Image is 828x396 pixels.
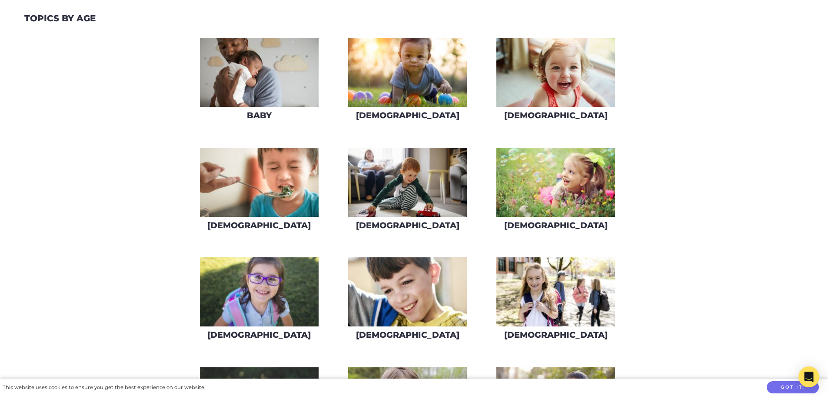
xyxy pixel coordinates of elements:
a: [DEMOGRAPHIC_DATA] [496,37,615,126]
img: AdobeStock_144860523-275x160.jpeg [200,38,319,107]
a: [DEMOGRAPHIC_DATA] [348,37,467,126]
img: iStock-626842222-275x160.jpg [348,148,467,217]
h3: [DEMOGRAPHIC_DATA] [356,110,459,120]
h3: Baby [247,110,272,120]
a: [DEMOGRAPHIC_DATA] [200,257,319,346]
img: AdobeStock_216518370-275x160.jpeg [348,257,467,326]
div: This website uses cookies to ensure you get the best experience on our website. [3,383,205,392]
a: Baby [200,37,319,126]
h3: [DEMOGRAPHIC_DATA] [504,220,608,230]
h3: [DEMOGRAPHIC_DATA] [356,330,459,340]
a: [DEMOGRAPHIC_DATA] [348,257,467,346]
div: Open Intercom Messenger [798,366,819,387]
img: AdobeStock_43690577-275x160.jpeg [496,148,615,217]
h3: [DEMOGRAPHIC_DATA] [504,330,608,340]
h3: [DEMOGRAPHIC_DATA] [207,220,311,230]
a: [DEMOGRAPHIC_DATA] [496,257,615,346]
img: AdobeStock_217987832-275x160.jpeg [200,148,319,217]
h2: Topics By Age [24,13,96,23]
button: Got it! [767,381,819,394]
img: AdobeStock_206529425-275x160.jpeg [496,257,615,326]
h3: [DEMOGRAPHIC_DATA] [207,330,311,340]
a: [DEMOGRAPHIC_DATA] [496,147,615,236]
a: [DEMOGRAPHIC_DATA] [200,147,319,236]
img: iStock-678589610_super-275x160.jpg [496,38,615,107]
img: iStock-620709410-275x160.jpg [348,38,467,107]
h3: [DEMOGRAPHIC_DATA] [356,220,459,230]
a: [DEMOGRAPHIC_DATA] [348,147,467,236]
img: iStock-609791422_super-275x160.jpg [200,257,319,326]
h3: [DEMOGRAPHIC_DATA] [504,110,608,120]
